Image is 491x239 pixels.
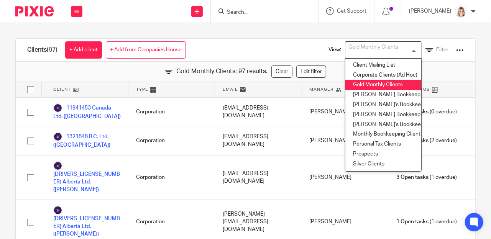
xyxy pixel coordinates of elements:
li: [PERSON_NAME] Bookkeeping Clients [345,90,421,100]
img: Pixie [15,6,54,16]
span: 3 Open tasks [396,174,429,181]
input: Search for option [346,43,417,57]
div: [PERSON_NAME] [302,156,389,200]
span: Gold Monthly Clients: 97 results. [176,67,268,76]
span: Email [223,86,238,93]
a: + Add client [65,41,102,59]
li: Corporate Clients (Ad Hoc) [345,70,421,80]
input: Search [226,9,295,16]
span: (1 overdue) [396,174,457,181]
img: svg%3E [53,161,62,170]
li: Prospects [345,149,421,159]
h1: Clients [27,46,57,54]
div: View: [317,39,464,61]
a: [DRIVERS_LICENSE_NUMBER] Alberta Ltd. ([PERSON_NAME]) [53,206,121,238]
a: Clear [271,65,292,78]
a: [DRIVERS_LICENSE_NUMBER] Alberta Ltd. ([PERSON_NAME]) [53,161,121,194]
span: Filter [436,47,448,52]
li: [PERSON_NAME]'s Bookkeeping Clients [345,100,421,110]
p: [PERSON_NAME] [409,7,451,15]
li: Client Mailing List [345,61,421,70]
img: Tayler%20Headshot%20Compressed%20Resized%202.jpg [455,5,467,18]
li: Monthly Bookkeeping Clients [345,129,421,139]
a: 11941453 Canada Ltd. ([GEOGRAPHIC_DATA]) [53,103,121,120]
a: 1321848 B.C. Ltd. ([GEOGRAPHIC_DATA]) [53,132,121,149]
img: svg%3E [53,132,62,141]
div: [PERSON_NAME] [302,126,389,155]
span: Manager [310,86,334,93]
span: Client [53,86,71,93]
li: Gold Monthly Clients [345,80,421,90]
span: 1 Open tasks [396,218,429,226]
a: + Add from Companies House [106,41,186,59]
li: Silver Clients [345,159,421,169]
span: Type [136,86,148,93]
span: Get Support [337,8,366,14]
div: [PERSON_NAME] [302,98,389,126]
li: Personal Tax Clients [345,139,421,149]
span: (0 overdue) [396,108,457,116]
img: svg%3E [53,103,62,113]
li: [PERSON_NAME]'s Bookkeeping Clients [345,120,421,130]
img: svg%3E [53,206,62,215]
span: (1 overdue) [396,218,457,226]
div: [EMAIL_ADDRESS][DOMAIN_NAME] [215,126,302,155]
div: Corporation [128,126,215,155]
li: [PERSON_NAME] Bookkeeping Clients [345,110,421,120]
div: Corporation [128,156,215,200]
input: Select all [23,82,38,97]
span: (2 overdue) [396,137,457,144]
div: [EMAIL_ADDRESS][DOMAIN_NAME] [215,156,302,200]
div: Corporation [128,98,215,126]
div: [EMAIL_ADDRESS][DOMAIN_NAME] [215,98,302,126]
span: (97) [47,47,57,53]
a: Edit filter [296,65,326,78]
div: Search for option [345,41,422,59]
